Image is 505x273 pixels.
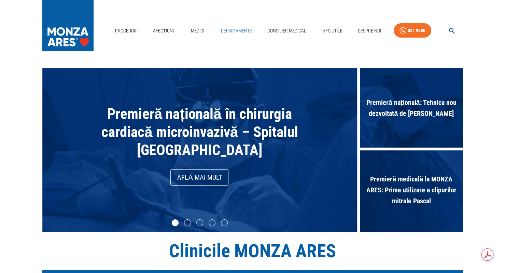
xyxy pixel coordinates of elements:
a: Află mai mult [170,169,228,186]
li: slide item 1 [172,219,179,226]
a: Medici [186,24,208,38]
a: Info Utile [319,24,345,38]
a: Afecțiuni [150,24,177,38]
div: Premieră națională: Tehnica nou dezvoltată de [PERSON_NAME] [360,68,463,150]
div: 031 9300 [408,26,425,35]
li: slide item 4 [209,219,215,226]
li: slide item 5 [221,219,228,226]
a: Proceduri [112,24,140,38]
li: slide item 2 [184,219,191,226]
a: Departamente [218,24,255,38]
li: slide item 3 [196,219,203,226]
div: Premieră medicală la MONZA ARES: Prima utilizare a clipurilor mitrale Pascal [360,150,463,232]
span: Premieră națională: Tehnica nou dezvoltată de [PERSON_NAME] [360,94,463,122]
h1: Clinicile MONZA ARES [42,240,463,262]
span: Premieră națională în chirurgia cardiacă microinvazivă – Spitalul [GEOGRAPHIC_DATA] [101,105,298,159]
a: Consilier Medical [264,24,309,38]
a: 031 9300 [394,23,431,38]
span: Premieră medicală la MONZA ARES: Prima utilizare a clipurilor mitrale Pascal [360,170,463,210]
a: Despre Noi [355,24,384,38]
